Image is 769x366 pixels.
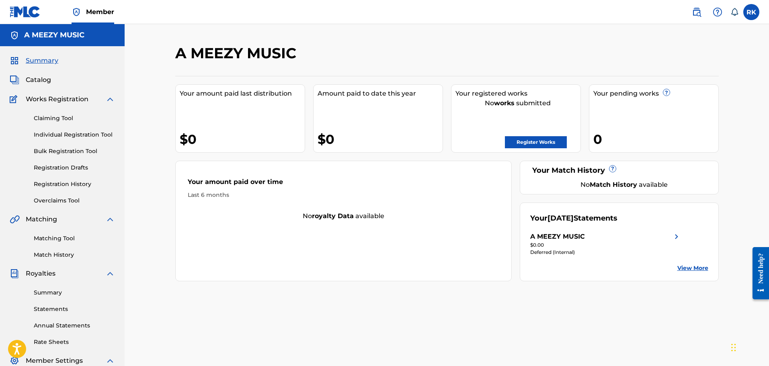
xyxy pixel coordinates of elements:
[494,99,515,107] strong: works
[10,75,51,85] a: CatalogCatalog
[540,180,708,190] div: No available
[692,7,701,17] img: search
[530,241,681,249] div: $0.00
[455,89,580,98] div: Your registered works
[34,180,115,188] a: Registration History
[746,241,769,305] iframe: Resource Center
[188,177,500,191] div: Your amount paid over time
[34,305,115,313] a: Statements
[34,234,115,243] a: Matching Tool
[26,75,51,85] span: Catalog
[318,130,443,148] div: $0
[710,4,726,20] div: Help
[26,215,57,224] span: Matching
[663,89,670,96] span: ?
[731,335,736,360] div: Drag
[105,94,115,104] img: expand
[24,31,84,40] h5: A MEEZY MUSIC
[530,232,681,256] a: A MEEZY MUSICright chevron icon$0.00Deferred (Internal)
[672,232,681,241] img: right chevron icon
[34,251,115,259] a: Match History
[318,89,443,98] div: Amount paid to date this year
[10,56,58,65] a: SummarySummary
[34,147,115,155] a: Bulk Registration Tool
[730,8,738,16] div: Notifications
[530,213,617,224] div: Your Statements
[743,4,759,20] div: User Menu
[34,114,115,123] a: Claiming Tool
[455,98,580,108] div: No submitted
[10,269,19,278] img: Royalties
[530,249,681,256] div: Deferred (Internal)
[593,130,718,148] div: 0
[593,89,718,98] div: Your pending works
[677,264,708,272] a: View More
[10,75,19,85] img: Catalog
[10,215,20,224] img: Matching
[530,232,585,241] div: A MEEZY MUSIC
[34,288,115,297] a: Summary
[590,181,637,188] strong: Match History
[180,130,305,148] div: $0
[10,56,19,65] img: Summary
[86,7,114,16] span: Member
[10,6,41,18] img: MLC Logo
[26,94,88,104] span: Works Registration
[530,165,708,176] div: Your Match History
[72,7,81,17] img: Top Rightsholder
[175,44,300,62] h2: A MEEZY MUSIC
[34,196,115,205] a: Overclaims Tool
[609,166,616,172] span: ?
[34,164,115,172] a: Registration Drafts
[689,4,705,20] a: Public Search
[713,7,722,17] img: help
[34,321,115,330] a: Annual Statements
[729,327,769,366] iframe: Chat Widget
[505,136,567,148] a: Register Works
[176,211,512,221] div: No available
[26,56,58,65] span: Summary
[26,356,83,366] span: Member Settings
[26,269,55,278] span: Royalties
[180,89,305,98] div: Your amount paid last distribution
[34,131,115,139] a: Individual Registration Tool
[548,214,574,223] span: [DATE]
[188,191,500,199] div: Last 6 months
[10,94,20,104] img: Works Registration
[312,212,354,220] strong: royalty data
[34,338,115,346] a: Rate Sheets
[10,356,19,366] img: Member Settings
[105,215,115,224] img: expand
[105,269,115,278] img: expand
[10,31,19,40] img: Accounts
[105,356,115,366] img: expand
